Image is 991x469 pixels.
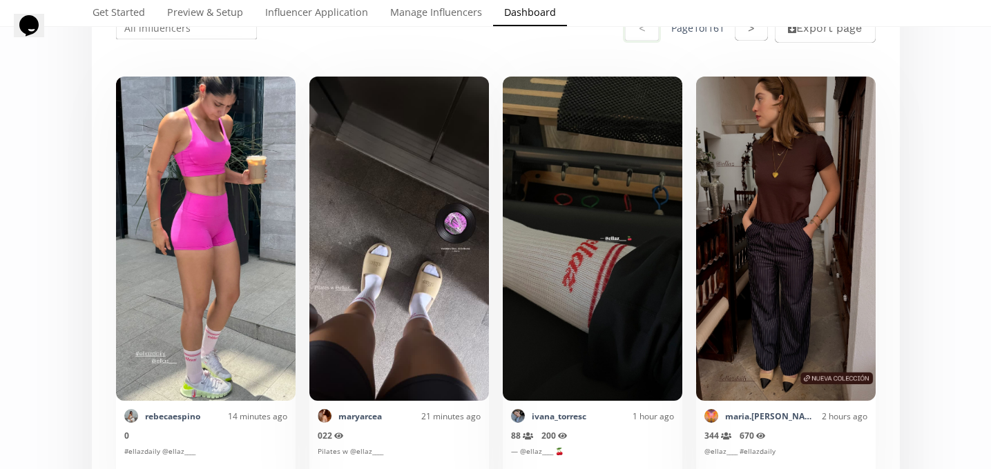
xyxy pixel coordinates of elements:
div: 14 minutes ago [200,410,287,422]
span: 344 [704,430,731,441]
a: ivana_torresc [532,410,586,422]
img: 528019365_18520971235019136_1984042524768746799_n.jpg [318,409,331,423]
span: 200 [541,430,568,441]
span: 22 [323,430,344,441]
div: 2 hours ago [815,410,867,422]
iframe: chat widget [14,14,58,55]
button: > [735,15,768,41]
div: 21 minutes ago [382,410,481,422]
div: Page 1 of 161 [671,21,724,35]
input: All influencers [114,14,260,41]
button: < [623,13,660,43]
button: Export page [775,13,875,43]
span: 670 [740,430,766,441]
div: 0 [318,430,481,442]
a: rebecaespino [145,410,200,422]
div: 0 [124,430,287,442]
img: 355290117_6441669875925291_6931941137007987740_n.jpg [704,409,718,423]
a: maryarcea [338,410,382,422]
a: maria.[PERSON_NAME] [725,410,815,422]
div: 1 hour ago [586,410,674,422]
span: 88 [511,430,533,441]
img: 491453165_18355578862179767_4919486790003354274_n.jpg [511,409,525,423]
img: 516604655_18516764500063960_5965088129087796350_n.jpg [124,409,138,423]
